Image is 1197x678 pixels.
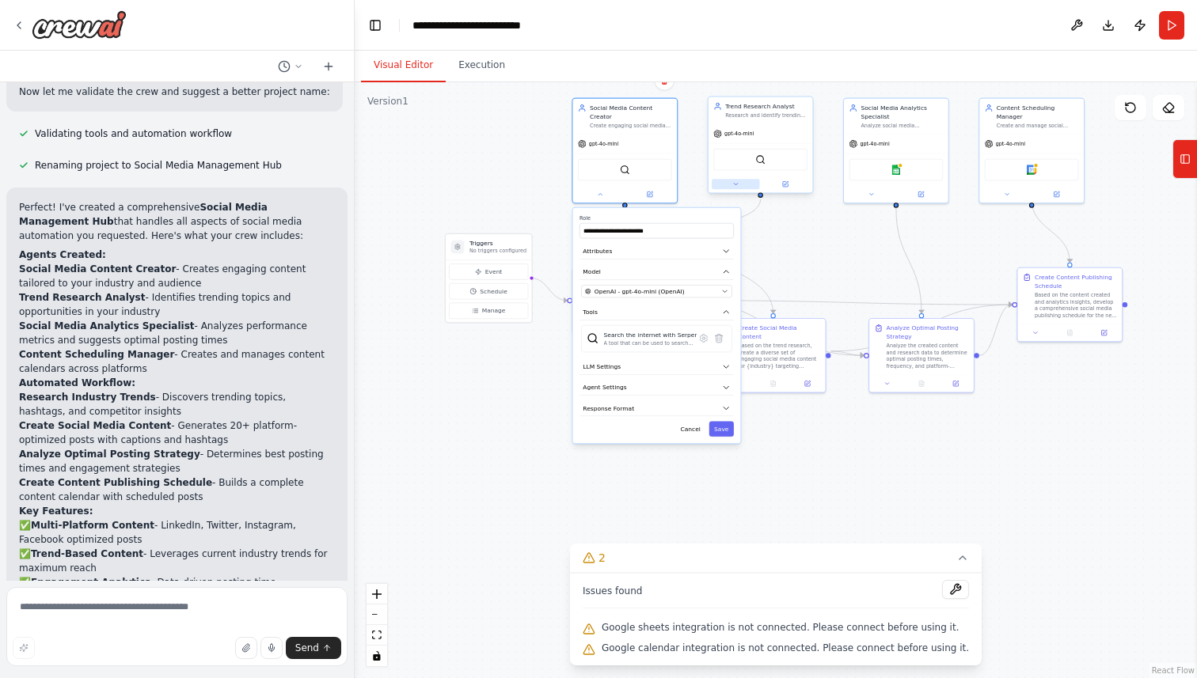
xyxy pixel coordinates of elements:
button: zoom out [367,604,387,625]
g: Edge from triggers to 6d933980-87e7-44b9-b2fb-1c54299860a9 [530,274,567,305]
div: Content Scheduling ManagerCreate and manage social media content calendars for {industry}. Schedu... [978,98,1085,204]
strong: Create Social Media Content [19,420,171,431]
span: Schedule [480,287,507,296]
button: Event [449,263,528,279]
nav: breadcrumb [412,17,574,33]
button: Delete node [654,70,674,91]
button: Improve this prompt [13,637,35,659]
div: Trend Research AnalystResearch and identify trending topics, hashtags, and content opportunities ... [708,98,814,195]
div: Create and manage social media content calendars for {industry}. Schedule posts across multiple p... [997,123,1079,130]
li: - Determines best posting times and engagement strategies [19,447,335,475]
div: Create Social Media Content [738,324,820,340]
img: SerperDevTool [620,165,630,175]
g: Edge from 4b072122-4cab-41f9-8a3a-1c804baf3d70 to 39e0c69c-bd7c-46a2-a869-f3d02935296b [979,301,1013,360]
div: Research and identify trending topics, hashtags, and content opportunities in {industry}. Monitor... [725,112,807,119]
button: Tools [579,305,734,320]
span: Manage [482,306,506,315]
strong: Social Media Content Creator [19,263,176,275]
div: Version 1 [367,95,408,108]
div: Search the internet with Serper [604,331,697,339]
div: Create engaging social media content tailored to {industry} and {target_audience}. Generate creat... [590,123,672,130]
span: Tools [583,308,597,316]
div: React Flow controls [367,584,387,666]
button: Save [709,421,734,436]
div: Analyze Optimal Posting StrategyAnalyze the created content and research data to determine optima... [868,318,975,393]
button: No output available [903,378,939,388]
span: gpt-4o-mini [589,141,618,148]
li: - Builds a complete content calendar with scheduled posts [19,475,335,504]
button: fit view [367,625,387,646]
img: SerperDevTool [587,332,598,344]
div: Create Content Publishing Schedule [1035,273,1117,290]
strong: Engagement Analytics [31,577,150,588]
button: LLM Settings [579,359,734,375]
button: zoom in [367,584,387,604]
strong: Multi-Platform Content [31,520,154,531]
g: Edge from 6d933980-87e7-44b9-b2fb-1c54299860a9 to 39e0c69c-bd7c-46a2-a869-f3d02935296b [682,296,1012,309]
span: Model [583,267,601,276]
strong: Key Features: [19,506,93,517]
button: 2 [570,544,982,573]
span: Issues found [583,585,643,597]
li: - Discovers trending topics, hashtags, and competitor insights [19,390,335,419]
button: No output available [1052,328,1088,338]
div: Social Media Analytics Specialist [861,104,943,120]
button: Model [579,264,734,280]
strong: Analyze Optimal Posting Strategy [19,449,200,460]
button: Manage [449,303,528,319]
strong: Content Scheduling Manager [19,349,174,360]
strong: Social Media Analytics Specialist [19,320,195,331]
div: Social Media Analytics SpecialistAnalyze social media performance metrics, engagement rates, and ... [843,98,949,204]
button: Send [286,637,341,659]
div: Social Media Content CreatorCreate engaging social media content tailored to {industry} and {targ... [572,98,678,204]
img: SerperDevTool [755,154,766,165]
p: Now let me validate the crew and suggest a better project name: [19,85,330,99]
span: gpt-4o-mini [724,131,754,138]
button: Open in side panel [1032,189,1080,199]
button: Upload files [235,637,257,659]
li: - Creates engaging content tailored to your industry and audience [19,262,335,290]
button: Agent Settings [579,380,734,396]
span: Event [485,267,502,276]
div: A tool that can be used to search the internet with a search_query. Supports different search typ... [604,340,697,347]
div: Create Social Media ContentBased on the trend research, create a diverse set of engaging social m... [720,318,826,393]
button: Open in side panel [941,378,971,388]
g: Edge from 2d4c5287-b15a-4026-90be-016991c7cf3a to 39e0c69c-bd7c-46a2-a869-f3d02935296b [1028,199,1074,263]
div: Trend Research Analyst [725,102,807,111]
p: ✅ - LinkedIn, Twitter, Instagram, Facebook optimized posts ✅ - Leverages current industry trends ... [19,518,335,632]
div: TriggersNo triggers configuredEventScheduleManage [445,233,533,323]
span: Renaming project to Social Media Management Hub [35,159,282,172]
div: Analyze social media performance metrics, engagement rates, and audience behavior patterns for {i... [861,123,943,130]
span: OpenAI - gpt-4o-mini (OpenAI) [595,287,685,296]
strong: Automated Workflow: [19,377,135,388]
span: Validating tools and automation workflow [35,127,232,140]
img: Google calendar [1027,165,1037,175]
button: toggle interactivity [367,646,387,666]
button: Cancel [675,421,705,436]
div: Based on the content created and analytics insights, develop a comprehensive social media publish... [1035,292,1117,319]
strong: Trend Research Analyst [19,292,146,303]
button: Open in side panel [625,189,673,199]
button: Schedule [449,283,528,299]
h3: Triggers [469,239,526,248]
button: Start a new chat [316,57,341,76]
g: Edge from 03269211-ac29-40b7-9e2d-4209bb22993e to 4b072122-4cab-41f9-8a3a-1c804baf3d70 [830,347,864,360]
span: gpt-4o-mini [860,141,889,148]
li: - Creates and manages content calendars across platforms [19,347,335,376]
button: Click to speak your automation idea [260,637,283,659]
g: Edge from b9496e61-d41e-4f6d-b818-d5ea83ec21ef to 6d933980-87e7-44b9-b2fb-1c54299860a9 [621,199,765,263]
span: Send [295,642,319,654]
div: Analyze Optimal Posting Strategy [887,324,969,340]
div: Based on the trend research, create a diverse set of engaging social media content for {industry}... [738,343,820,369]
a: React Flow attribution [1152,666,1195,675]
button: Open in side panel [792,378,822,388]
li: - Identifies trending topics and opportunities in your industry [19,290,335,319]
button: Attributes [579,244,734,259]
strong: Research Industry Trends [19,392,156,403]
span: LLM Settings [583,362,621,371]
button: Configure tool [696,331,711,346]
button: Response Format [579,400,734,416]
button: Switch to previous chat [272,57,310,76]
button: Open in side panel [762,179,809,189]
span: Google sheets integration is not connected. Please connect before using it. [602,621,959,634]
